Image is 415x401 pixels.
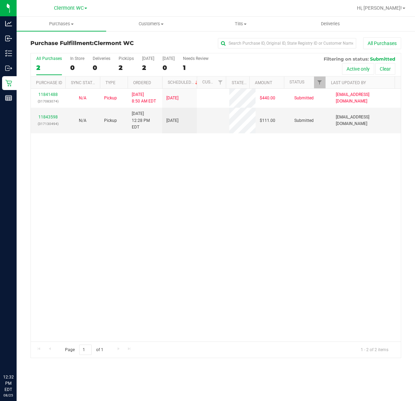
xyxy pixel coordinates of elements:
div: 2 [119,64,134,72]
span: Deliveries [312,21,349,27]
span: $111.00 [260,117,275,124]
input: 1 [79,345,92,355]
div: [DATE] [142,56,154,61]
button: N/A [79,95,86,101]
button: All Purchases [363,37,401,49]
div: Needs Review [183,56,209,61]
div: 0 [70,64,84,72]
inline-svg: Inventory [5,50,12,57]
inline-svg: Outbound [5,65,12,72]
div: 1 [183,64,209,72]
div: 2 [36,64,62,72]
span: Page of 1 [59,345,109,355]
a: Last Updated By [331,80,366,85]
span: 1 - 2 of 2 items [355,345,394,355]
a: 11841488 [38,92,58,97]
span: Clermont WC [54,5,84,11]
span: Pickup [104,117,117,124]
span: [EMAIL_ADDRESS][DOMAIN_NAME] [336,91,397,105]
span: [DATE] 8:50 AM EDT [132,91,156,105]
a: Purchase ID [36,80,62,85]
span: Submitted [370,56,395,62]
button: N/A [79,117,86,124]
a: Filter [314,77,325,88]
p: 12:32 PM EDT [3,374,13,393]
div: All Purchases [36,56,62,61]
iframe: Resource center unread badge [20,345,29,353]
iframe: Resource center [7,346,28,366]
div: 2 [142,64,154,72]
inline-svg: Reports [5,95,12,101]
span: [EMAIL_ADDRESS][DOMAIN_NAME] [336,114,397,127]
button: Clear [375,63,395,75]
inline-svg: Retail [5,80,12,87]
span: $440.00 [260,95,275,101]
a: Deliveries [286,17,375,31]
a: State Registry ID [232,80,268,85]
div: Deliveries [93,56,110,61]
p: (317083074) [35,98,61,105]
a: Filter [214,77,226,88]
span: Clermont WC [94,40,134,46]
button: Active only [342,63,374,75]
span: Customers [107,21,195,27]
span: Submitted [294,117,314,124]
div: 0 [163,64,175,72]
span: Tills [196,21,285,27]
span: Pickup [104,95,117,101]
a: Type [105,80,116,85]
a: Customer [202,80,224,84]
a: Ordered [133,80,151,85]
a: Scheduled [168,80,199,85]
inline-svg: Inbound [5,35,12,42]
span: Purchases [17,21,106,27]
a: Customers [106,17,196,31]
a: 11843598 [38,115,58,119]
span: [DATE] [166,95,178,101]
div: [DATE] [163,56,175,61]
p: 08/25 [3,393,13,398]
inline-svg: Analytics [5,20,12,27]
span: Submitted [294,95,314,101]
span: Not Applicable [79,96,86,100]
h3: Purchase Fulfillment: [30,40,154,46]
span: [DATE] 12:28 PM EDT [132,110,158,131]
div: 0 [93,64,110,72]
div: PickUps [119,56,134,61]
a: Amount [255,80,272,85]
input: Search Purchase ID, Original ID, State Registry ID or Customer Name... [218,38,356,48]
div: In Store [70,56,84,61]
a: Sync Status [71,80,98,85]
span: Hi, [PERSON_NAME]! [357,5,402,11]
a: Tills [196,17,285,31]
a: Purchases [17,17,106,31]
a: Status [289,80,304,84]
span: Filtering on status: [324,56,369,62]
p: (317130494) [35,121,61,127]
span: Not Applicable [79,118,86,123]
span: [DATE] [166,117,178,124]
